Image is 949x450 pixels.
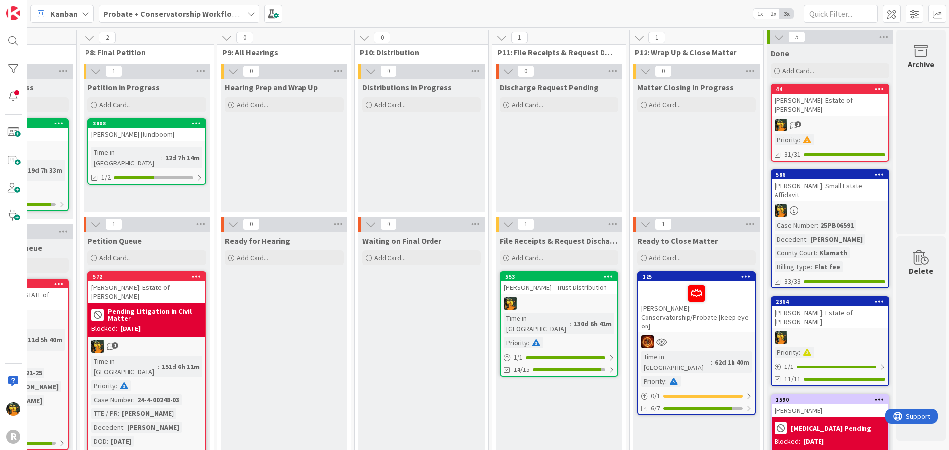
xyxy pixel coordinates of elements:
[101,172,111,183] span: 1/2
[637,271,756,415] a: 125[PERSON_NAME]: Conservatorship/Probate [keep eye on]TRTime in [GEOGRAPHIC_DATA]:62d 1h 40mPrio...
[784,276,801,286] span: 33/33
[799,347,800,358] span: :
[93,120,205,127] div: 2808
[772,306,888,328] div: [PERSON_NAME]: Estate of [PERSON_NAME]
[775,331,787,344] img: MR
[643,273,755,280] div: 125
[637,236,718,245] span: Ready to Close Matter
[380,65,397,77] span: 0
[641,376,665,387] div: Priority
[638,281,755,332] div: [PERSON_NAME]: Conservatorship/Probate [keep eye on]
[780,9,793,19] span: 3x
[87,82,160,92] span: Petition in Progress
[638,272,755,332] div: 125[PERSON_NAME]: Conservatorship/Probate [keep eye on]
[772,94,888,116] div: [PERSON_NAME]: Estate of [PERSON_NAME]
[909,265,933,277] div: Delete
[812,261,843,272] div: Flat fee
[133,394,135,405] span: :
[501,351,617,364] div: 1/1
[105,218,122,230] span: 1
[649,100,681,109] span: Add Card...
[222,47,339,57] span: P9: All Hearings
[816,247,817,258] span: :
[105,65,122,77] span: 1
[775,234,806,245] div: Decedent
[505,273,617,280] div: 553
[808,234,865,245] div: [PERSON_NAME]
[163,152,202,163] div: 12d 7h 14m
[771,84,889,162] a: 44[PERSON_NAME]: Estate of [PERSON_NAME]MRPriority:31/31
[362,82,452,92] span: Distributions in Progress
[649,253,681,262] span: Add Card...
[225,82,318,92] span: Hearing Prep and Wrap Up
[119,408,176,419] div: [PERSON_NAME]
[501,297,617,310] div: MR
[772,85,888,116] div: 44[PERSON_NAME]: Estate of [PERSON_NAME]
[91,147,161,168] div: Time in [GEOGRAPHIC_DATA]
[784,374,801,384] span: 11/11
[91,408,118,419] div: TTE / PR
[87,236,142,245] span: Petition Queue
[161,152,163,163] span: :
[225,236,290,245] span: Ready for Hearing
[651,403,660,413] span: 6/7
[772,297,888,328] div: 2364[PERSON_NAME]: Estate of [PERSON_NAME]
[775,247,816,258] div: County Court
[237,100,268,109] span: Add Card...
[818,220,856,231] div: 25PB06591
[236,32,253,43] span: 0
[158,361,159,372] span: :
[88,340,205,353] div: MR
[25,165,65,176] div: 19d 7h 33m
[772,179,888,201] div: [PERSON_NAME]: Small Estate Affidavit
[360,47,476,57] span: P10: Distribution
[638,272,755,281] div: 125
[776,396,888,403] div: 1590
[772,85,888,94] div: 44
[772,404,888,417] div: [PERSON_NAME]
[776,171,888,178] div: 586
[103,9,257,19] b: Probate + Conservatorship Workflow (FL2)
[504,313,570,334] div: Time in [GEOGRAPHIC_DATA]
[817,220,818,231] span: :
[665,376,667,387] span: :
[21,1,45,13] span: Support
[50,8,78,20] span: Kanban
[514,352,523,363] span: 1 / 1
[775,119,787,131] img: MR
[817,247,850,258] div: Klamath
[504,297,517,310] img: MR
[237,253,268,262] span: Add Card...
[799,134,800,145] span: :
[500,236,618,245] span: File Receipts & Request Discharge
[784,149,801,160] span: 31/31
[125,422,182,433] div: [PERSON_NAME]
[512,253,543,262] span: Add Card...
[775,347,799,358] div: Priority
[243,65,259,77] span: 0
[518,65,534,77] span: 0
[91,340,104,353] img: MR
[528,337,529,348] span: :
[374,253,406,262] span: Add Card...
[771,169,889,288] a: 586[PERSON_NAME]: Small Estate AffidavitMRCase Number:25PB06591Decedent:[PERSON_NAME]County Court...
[88,119,205,128] div: 2808
[712,357,752,368] div: 62d 1h 40m
[655,65,672,77] span: 0
[651,391,660,401] span: 0 / 1
[784,362,794,372] span: 1 / 1
[772,361,888,373] div: 1/1
[91,324,117,334] div: Blocked:
[711,357,712,368] span: :
[648,32,665,43] span: 1
[91,380,116,391] div: Priority
[107,436,108,447] span: :
[772,395,888,417] div: 1590[PERSON_NAME]
[772,297,888,306] div: 2364
[795,121,801,127] span: 1
[771,296,889,386] a: 2364[PERSON_NAME]: Estate of [PERSON_NAME]MRPriority:1/111/11
[775,134,799,145] div: Priority
[804,5,878,23] input: Quick Filter...
[99,32,116,43] span: 2
[91,394,133,405] div: Case Number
